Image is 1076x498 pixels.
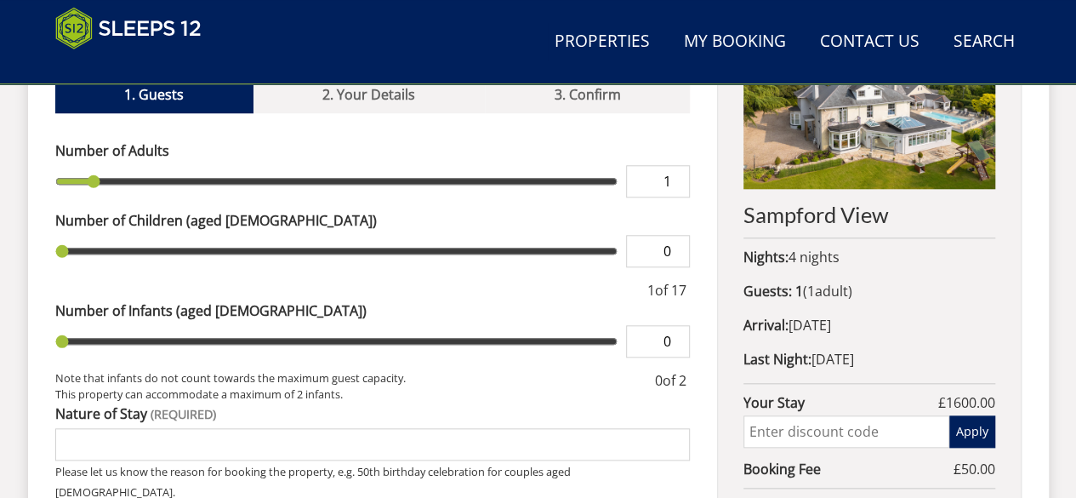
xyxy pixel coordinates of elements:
a: Search [947,23,1022,61]
button: Apply [949,415,995,448]
span: 1 [807,282,815,301]
div: of 2 [652,370,690,403]
a: 1. Guests [55,76,253,113]
input: Enter discount code [743,415,948,448]
span: 1600.00 [946,393,995,412]
strong: Nights: [743,248,788,266]
h2: Sampford View [743,203,994,226]
a: My Booking [677,23,793,61]
a: 3. Confirm [485,76,690,113]
label: Nature of Stay [55,404,691,424]
label: Number of Infants (aged [DEMOGRAPHIC_DATA]) [55,301,691,321]
strong: Your Stay [743,392,937,413]
strong: Last Night: [743,350,811,369]
iframe: Customer reviews powered by Trustpilot [47,60,225,74]
span: adult [807,282,848,301]
span: ( ) [795,282,852,301]
span: 0 [655,371,663,390]
label: Number of Adults [55,140,691,161]
p: [DATE] [743,349,994,369]
strong: Arrival: [743,316,788,335]
span: £ [938,392,995,413]
a: 2. Your Details [253,76,485,113]
strong: 1 [795,282,803,301]
a: Properties [548,23,657,61]
a: Contact Us [813,23,926,61]
strong: Guests: [743,282,792,301]
p: 4 nights [743,247,994,267]
img: An image of 'Sampford View' [743,27,994,189]
small: Note that infants do not count towards the maximum guest capacity. This property can accommodate ... [55,370,639,403]
p: [DATE] [743,315,994,335]
div: of 17 [644,280,690,301]
span: £ [954,459,995,479]
strong: Booking Fee [743,459,953,479]
span: 1 [647,281,655,300]
img: Sleeps 12 [55,7,202,49]
span: 50.00 [961,460,995,478]
label: Number of Children (aged [DEMOGRAPHIC_DATA]) [55,210,691,231]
